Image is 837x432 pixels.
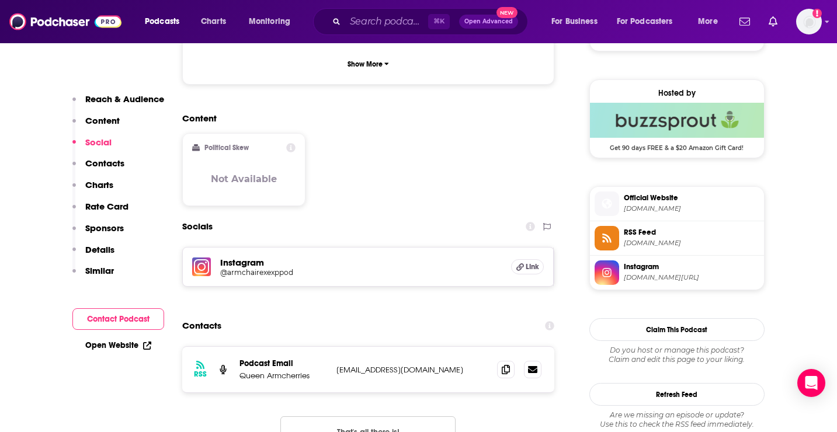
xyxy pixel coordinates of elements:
[589,346,765,364] div: Claim and edit this page to your liking.
[624,204,759,213] span: armchairexpertexperts.buzzsprout.com
[595,226,759,250] a: RSS Feed[DOMAIN_NAME]
[428,14,450,29] span: ⌘ K
[464,19,513,25] span: Open Advanced
[690,12,732,31] button: open menu
[624,227,759,238] span: RSS Feed
[764,12,782,32] a: Show notifications dropdown
[609,12,690,31] button: open menu
[192,257,211,276] img: iconImage
[589,318,765,341] button: Claim This Podcast
[249,13,290,30] span: Monitoring
[85,115,120,126] p: Content
[797,369,825,397] div: Open Intercom Messenger
[220,257,502,268] h5: Instagram
[459,15,518,29] button: Open AdvancedNew
[72,244,114,266] button: Details
[182,215,213,238] h2: Socials
[72,158,124,179] button: Contacts
[812,9,822,18] svg: Add a profile image
[589,383,765,406] button: Refresh Feed
[345,12,428,31] input: Search podcasts, credits, & more...
[698,13,718,30] span: More
[85,265,114,276] p: Similar
[735,12,755,32] a: Show notifications dropdown
[595,191,759,216] a: Official Website[DOMAIN_NAME]
[796,9,822,34] button: Show profile menu
[193,12,233,31] a: Charts
[72,115,120,137] button: Content
[85,137,112,148] p: Social
[85,179,113,190] p: Charts
[85,340,151,350] a: Open Website
[211,173,277,184] h3: Not Available
[72,222,124,244] button: Sponsors
[624,193,759,203] span: Official Website
[85,201,128,212] p: Rate Card
[590,103,764,151] a: Buzzsprout Deal: Get 90 days FREE & a $20 Amazon Gift Card!
[72,265,114,287] button: Similar
[796,9,822,34] img: User Profile
[336,365,488,375] p: [EMAIL_ADDRESS][DOMAIN_NAME]
[72,93,164,115] button: Reach & Audience
[324,8,539,35] div: Search podcasts, credits, & more...
[239,371,327,381] p: Queen Armcherries
[220,268,407,277] h5: @armchairexexppod
[511,259,544,274] a: Link
[145,13,179,30] span: Podcasts
[72,179,113,201] button: Charts
[182,315,221,337] h2: Contacts
[617,13,673,30] span: For Podcasters
[496,7,518,18] span: New
[589,410,765,429] div: Are we missing an episode or update? Use this to check the RSS feed immediately.
[526,262,539,271] span: Link
[551,13,598,30] span: For Business
[590,103,764,138] img: Buzzsprout Deal: Get 90 days FREE & a $20 Amazon Gift Card!
[201,13,226,30] span: Charts
[590,138,764,152] span: Get 90 days FREE & a $20 Amazon Gift Card!
[595,260,759,285] a: Instagram[DOMAIN_NAME][URL]
[220,268,502,277] a: @armchairexexppod
[85,244,114,255] p: Details
[543,12,612,31] button: open menu
[85,158,124,169] p: Contacts
[85,93,164,104] p: Reach & Audience
[796,9,822,34] span: Logged in as christinasburch
[590,88,764,98] div: Hosted by
[85,222,124,234] p: Sponsors
[348,60,383,68] p: Show More
[137,12,195,31] button: open menu
[192,53,545,75] button: Show More
[589,346,765,355] span: Do you host or manage this podcast?
[624,262,759,272] span: Instagram
[241,12,305,31] button: open menu
[194,370,207,379] h3: RSS
[204,144,249,152] h2: Political Skew
[182,113,546,124] h2: Content
[72,201,128,222] button: Rate Card
[72,137,112,158] button: Social
[624,273,759,282] span: instagram.com/armchairexexppod
[9,11,121,33] img: Podchaser - Follow, Share and Rate Podcasts
[624,239,759,248] span: feeds.buzzsprout.com
[72,308,164,330] button: Contact Podcast
[239,358,327,368] p: Podcast Email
